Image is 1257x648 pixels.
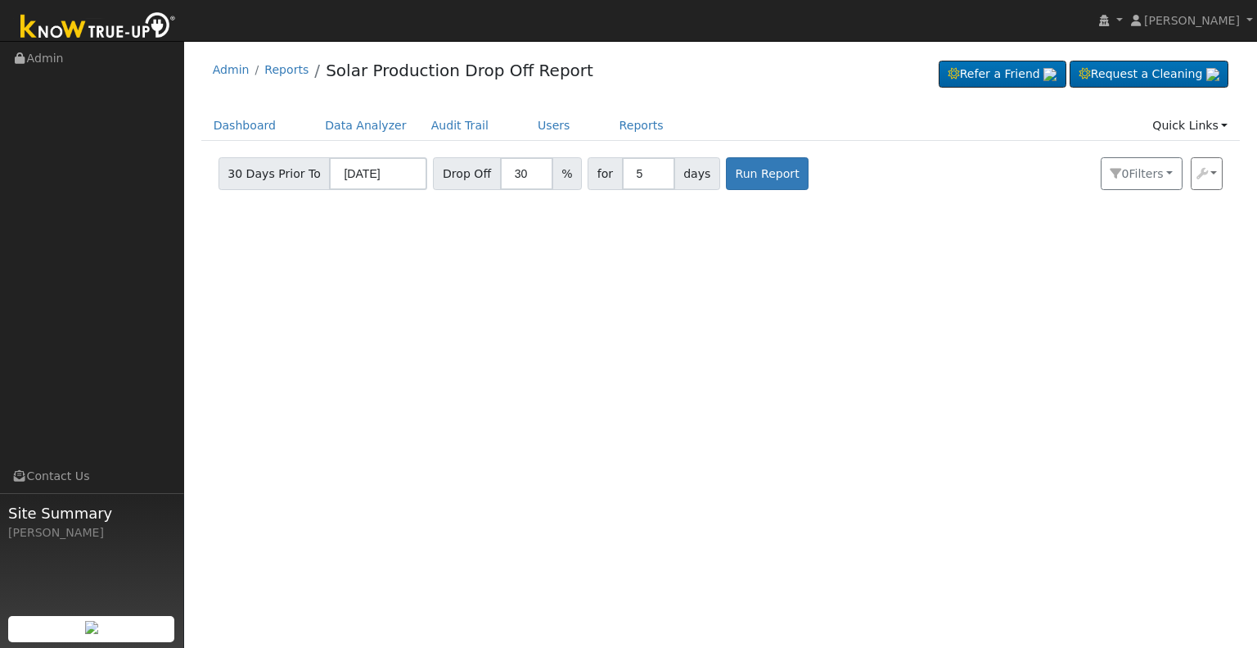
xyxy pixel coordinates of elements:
a: Request a Cleaning [1070,61,1228,88]
a: Dashboard [201,111,289,141]
a: Quick Links [1140,111,1240,141]
a: Reports [607,111,676,141]
div: [PERSON_NAME] [8,524,175,542]
a: Refer a Friend [939,61,1066,88]
span: 30 Days Prior To [219,157,331,190]
span: s [1157,167,1163,180]
a: Audit Trail [419,111,501,141]
img: Know True-Up [12,9,184,46]
button: 0Filters [1101,157,1183,190]
a: Users [525,111,583,141]
a: Solar Production Drop Off Report [326,61,593,80]
span: days [674,157,720,190]
span: Drop Off [433,157,500,190]
img: retrieve [1043,68,1057,81]
img: retrieve [85,621,98,634]
span: [PERSON_NAME] [1144,14,1240,27]
img: retrieve [1206,68,1219,81]
button: Run Report [726,157,809,190]
a: Reports [264,63,309,76]
a: Data Analyzer [313,111,419,141]
span: for [588,157,622,190]
a: Admin [213,63,250,76]
span: Site Summary [8,502,175,524]
span: % [552,157,582,190]
span: Filter [1129,167,1163,180]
